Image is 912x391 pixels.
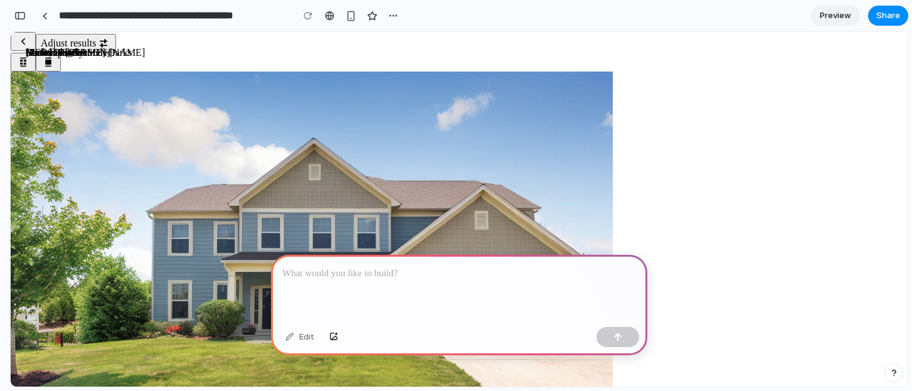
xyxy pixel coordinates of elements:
[876,9,900,22] span: Share
[15,15,77,26] span: Modern Gothic
[25,2,105,21] button: Adjust results
[810,6,861,26] a: Preview
[868,6,908,26] button: Share
[820,9,851,22] span: Preview
[25,21,50,40] button: list
[30,6,85,17] span: Adjust results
